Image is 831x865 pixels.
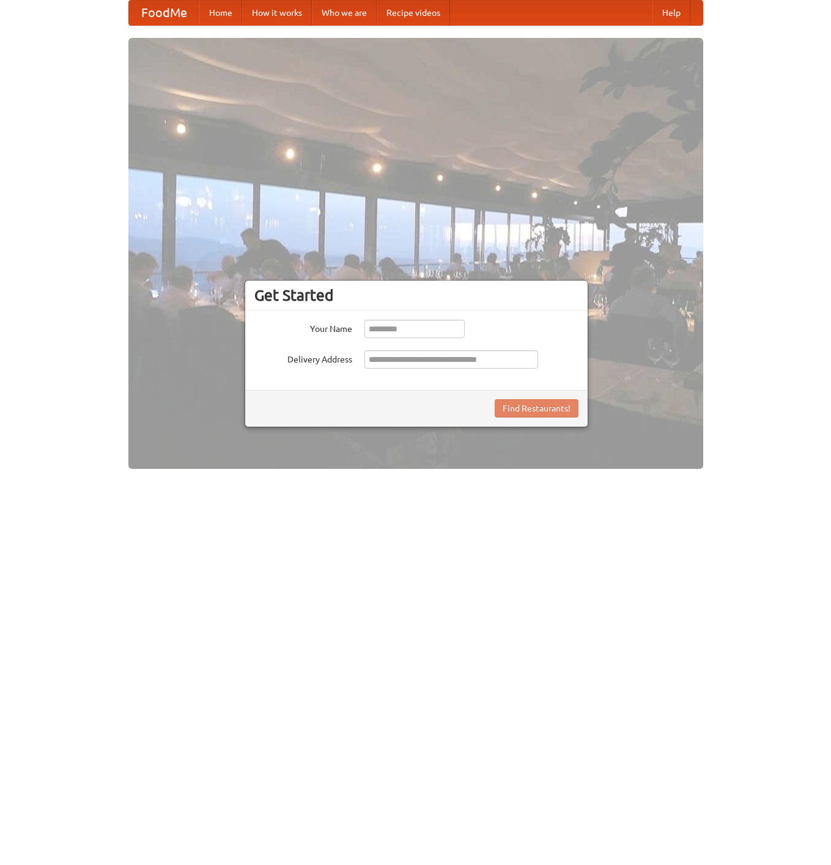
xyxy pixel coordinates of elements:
[254,350,352,366] label: Delivery Address
[242,1,312,25] a: How it works
[129,1,199,25] a: FoodMe
[377,1,450,25] a: Recipe videos
[495,399,578,418] button: Find Restaurants!
[254,286,578,304] h3: Get Started
[199,1,242,25] a: Home
[254,320,352,335] label: Your Name
[312,1,377,25] a: Who we are
[652,1,690,25] a: Help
